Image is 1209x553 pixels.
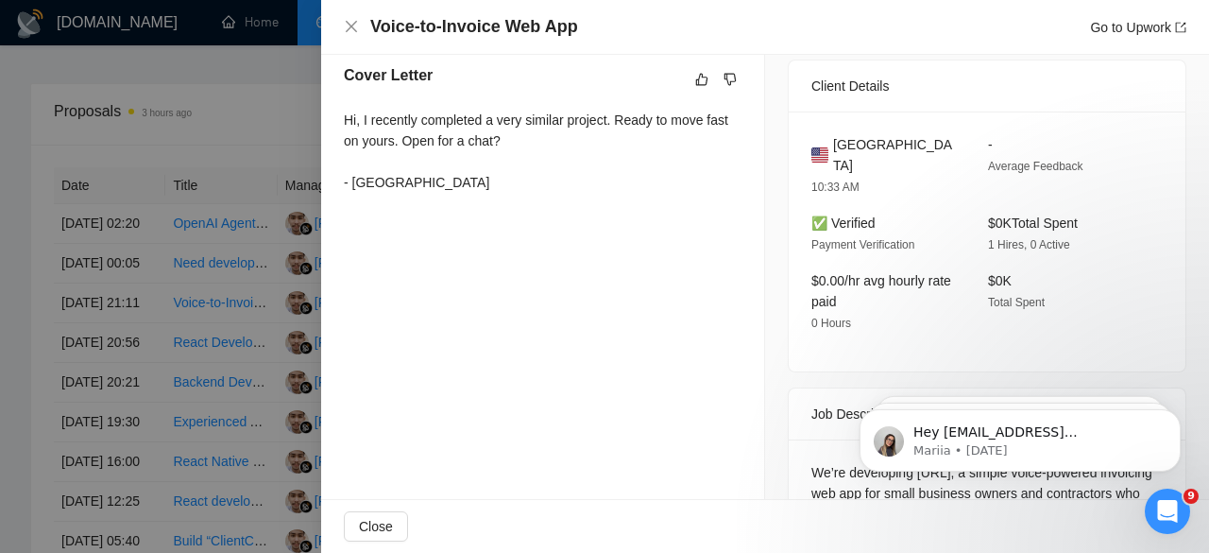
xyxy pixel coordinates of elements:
[811,389,1163,440] div: Job Description
[344,110,741,193] div: Hi, I recently completed a very similar project. Ready to move fast on yours. Open for a chat? - ...
[82,73,326,90] p: Message from Mariia, sent 4w ago
[344,64,433,87] h5: Cover Letter
[811,181,860,194] span: 10:33 AM
[831,370,1209,502] iframe: Intercom notifications message
[811,145,828,165] img: 🇺🇸
[1175,22,1186,33] span: export
[833,134,958,176] span: [GEOGRAPHIC_DATA]
[690,68,713,91] button: like
[988,216,1078,231] span: $0K Total Spent
[1145,489,1190,534] iframe: Intercom live chat
[988,238,1070,251] span: 1 Hires, 0 Active
[695,72,708,87] span: like
[1183,489,1199,504] span: 9
[988,160,1083,173] span: Average Feedback
[359,516,393,537] span: Close
[344,19,359,35] button: Close
[719,68,741,91] button: dislike
[988,273,1012,288] span: $0K
[1090,20,1186,35] a: Go to Upworkexport
[811,273,951,309] span: $0.00/hr avg hourly rate paid
[811,60,1163,112] div: Client Details
[811,317,851,330] span: 0 Hours
[724,72,737,87] span: dislike
[82,55,326,333] span: Hey [EMAIL_ADDRESS][DOMAIN_NAME], Looks like your Upwork agency 3Brain Technolabs Private Limited...
[811,238,914,251] span: Payment Verification
[344,19,359,34] span: close
[370,15,578,39] h4: Voice-to-Invoice Web App
[344,511,408,542] button: Close
[988,296,1045,309] span: Total Spent
[988,137,993,152] span: -
[811,216,876,231] span: ✅ Verified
